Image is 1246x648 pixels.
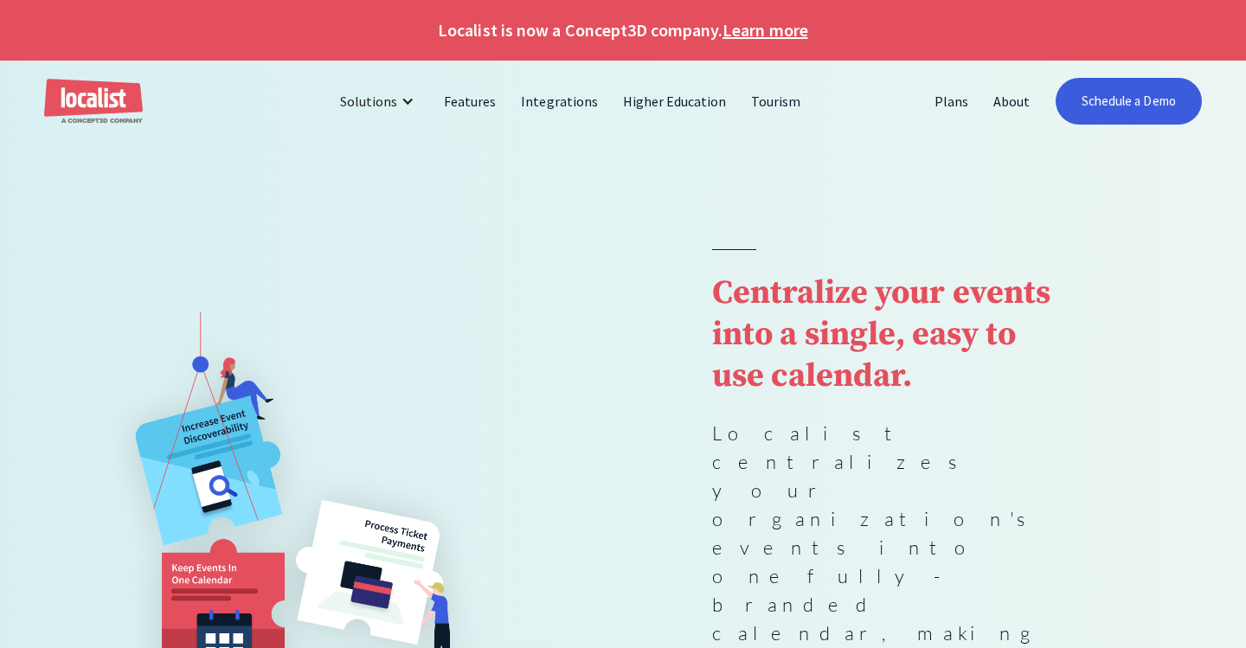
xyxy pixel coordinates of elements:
a: Plans [922,80,981,122]
a: Learn more [723,17,807,43]
div: Solutions [327,80,432,122]
a: Tourism [739,80,813,122]
a: Integrations [509,80,610,122]
a: Higher Education [611,80,740,122]
a: home [44,79,143,125]
a: Schedule a Demo [1056,78,1202,125]
strong: Centralize your events into a single, easy to use calendar. [712,273,1050,397]
a: About [981,80,1043,122]
div: Solutions [340,91,397,112]
a: Features [432,80,509,122]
